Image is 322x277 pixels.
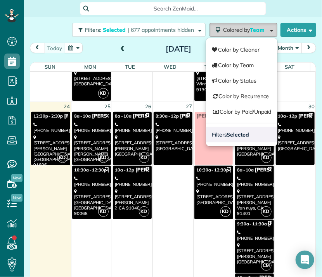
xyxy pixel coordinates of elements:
[185,102,193,111] a: 27
[84,64,96,70] span: Mon
[261,260,272,271] span: CM
[278,122,313,133] div: [PHONE_NUMBER]
[85,26,101,33] span: Filters:
[197,189,231,205] div: [STREET_ADDRESS] [GEOGRAPHIC_DATA]
[308,102,315,111] a: 30
[206,57,277,73] a: Color by Team
[64,113,106,119] span: [PERSON_NAME]
[237,167,254,173] span: 8a - 10a
[209,23,277,37] button: Colored byTeam
[278,135,313,151] div: [STREET_ADDRESS] [GEOGRAPHIC_DATA]
[103,26,126,33] span: Selected
[268,221,310,227] span: [PERSON_NAME]
[237,189,272,216] div: [STREET_ADDRESS][PERSON_NAME] Van nuys, CA 91401
[206,104,277,119] a: Color by Paid/Unpaid
[206,127,277,142] a: FiltersSelected
[135,167,178,173] span: [PERSON_NAME]
[30,43,45,53] button: prev
[280,23,316,37] button: Actions
[156,113,179,119] span: 8:30a - 12p
[139,152,149,163] span: KD
[237,176,272,187] div: [PHONE_NUMBER]
[261,152,272,163] span: KD
[33,122,68,133] div: [PHONE_NUMBER]
[206,42,277,57] a: Color by Cleaner
[204,64,215,70] span: Thu
[223,26,267,33] span: Colored by
[68,23,206,37] a: Filters: Selected | 677 appointments hidden
[237,221,267,227] span: 9:30a - 11:30a
[230,167,272,173] span: [PERSON_NAME]
[115,176,149,187] div: [PHONE_NUMBER]
[74,189,109,216] div: [STREET_ADDRESS] [GEOGRAPHIC_DATA], [GEOGRAPHIC_DATA] 90068
[74,122,109,133] div: [PHONE_NUMBER]
[104,102,112,111] a: 25
[108,167,150,173] span: [PERSON_NAME]
[92,113,134,119] span: [PERSON_NAME]
[139,206,149,217] span: KD
[197,70,231,92] div: [STREET_ADDRESS] Winnetka, CA 91306
[301,43,316,53] button: next
[156,122,190,133] div: [PHONE_NUMBER]
[197,176,231,187] div: [PHONE_NUMBER]
[197,113,295,119] span: [PERSON_NAME] off every other [DATE]
[115,189,149,211] div: [STREET_ADDRESS][PERSON_NAME] ?, CA 91040
[125,64,135,70] span: Tue
[57,152,68,163] span: KD
[11,194,23,202] span: New
[237,242,272,265] div: [STREET_ADDRESS] [PERSON_NAME][GEOGRAPHIC_DATA]
[72,23,206,37] button: Filters: Selected | 677 appointments hidden
[227,131,249,138] strong: Selected
[275,43,302,53] button: Month
[156,135,190,151] div: [STREET_ADDRESS] [GEOGRAPHIC_DATA]
[255,167,297,173] span: [PERSON_NAME]
[74,70,109,87] div: [STREET_ADDRESS] [GEOGRAPHIC_DATA]
[206,88,277,104] a: Color by Recurrence
[74,113,91,119] span: 8a - 10a
[212,131,249,138] span: Filters
[115,113,132,119] span: 8a - 10a
[33,113,63,119] span: 12:30p - 2:30p
[33,135,68,168] div: [STREET_ADDRESS][PERSON_NAME] [GEOGRAPHIC_DATA], [GEOGRAPHIC_DATA] 91606
[261,206,272,217] span: KD
[63,102,71,111] a: 24
[115,167,135,173] span: 10a - 12p
[74,176,109,187] div: [PHONE_NUMBER]
[74,135,109,162] div: [STREET_ADDRESS][PERSON_NAME] [PERSON_NAME][GEOGRAPHIC_DATA]
[145,102,152,111] a: 26
[128,26,194,33] span: | 677 appointments hidden
[98,88,109,99] span: KD
[115,135,149,157] div: [STREET_ADDRESS] [PERSON_NAME][GEOGRAPHIC_DATA]
[44,43,66,53] button: today
[250,26,266,33] span: Team
[130,45,227,53] h2: [DATE]
[285,64,295,70] span: Sat
[278,113,298,119] span: 10a - 12p
[197,167,229,173] span: 10:30a - 12:30p
[220,206,231,217] span: KD
[237,230,272,241] div: [PHONE_NUMBER]
[98,152,109,163] span: KD
[206,73,277,88] a: Color by Status
[296,251,314,269] div: Open Intercom Messenger
[11,174,23,182] span: New
[98,206,109,217] span: KD
[115,122,149,133] div: [PHONE_NUMBER]
[45,64,55,70] span: Sun
[180,113,222,119] span: [PERSON_NAME]
[74,167,107,173] span: 10:30a - 12:30p
[133,113,175,119] span: [PERSON_NAME]
[164,64,177,70] span: Wed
